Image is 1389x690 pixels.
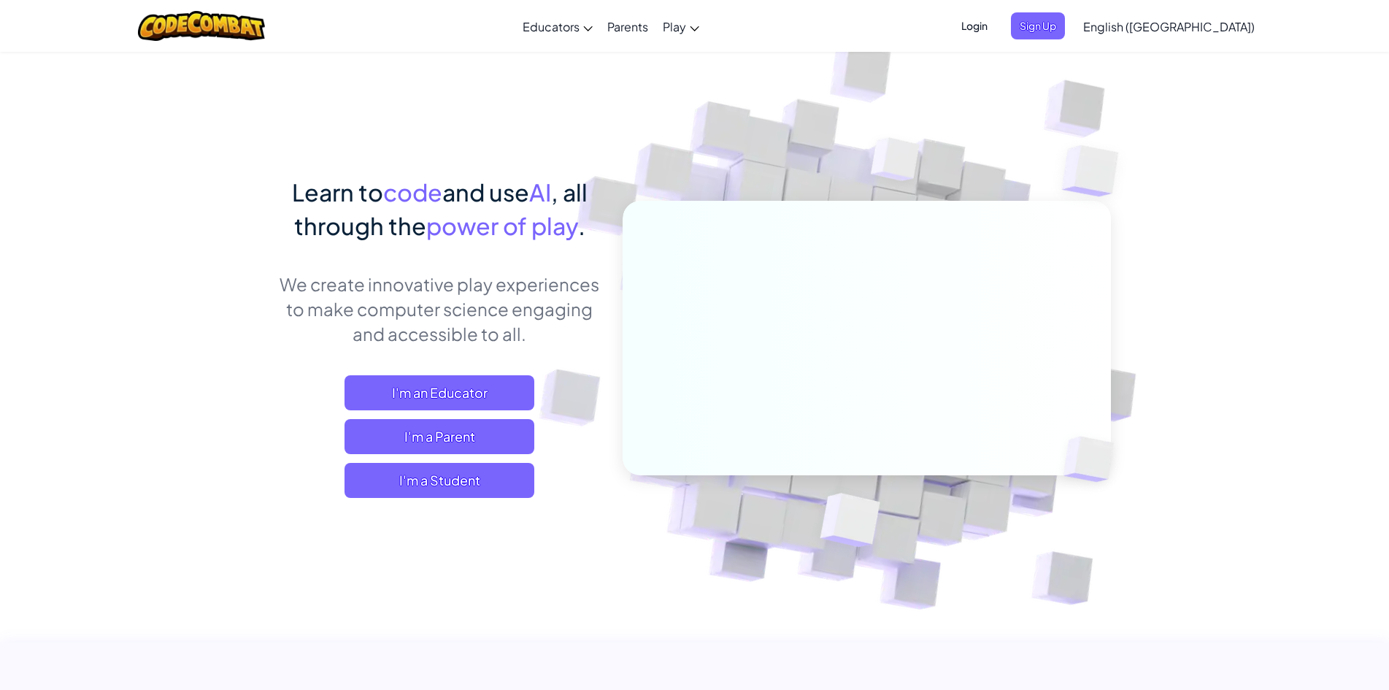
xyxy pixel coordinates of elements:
img: Overlap cubes [1033,110,1159,233]
a: Parents [600,7,655,46]
a: I'm a Parent [345,419,534,454]
span: power of play [426,211,578,240]
img: CodeCombat logo [138,11,266,41]
span: AI [529,177,551,207]
img: Overlap cubes [784,462,915,583]
p: We create innovative play experiences to make computer science engaging and accessible to all. [279,272,601,346]
button: I'm a Student [345,463,534,498]
a: Play [655,7,707,46]
a: English ([GEOGRAPHIC_DATA]) [1076,7,1262,46]
button: Login [953,12,996,39]
a: Educators [515,7,600,46]
button: Sign Up [1011,12,1065,39]
span: Play [663,19,686,34]
a: I'm an Educator [345,375,534,410]
span: Learn to [292,177,383,207]
span: Educators [523,19,580,34]
img: Overlap cubes [843,109,948,218]
span: English ([GEOGRAPHIC_DATA]) [1083,19,1255,34]
img: Overlap cubes [1039,406,1148,513]
span: . [578,211,585,240]
span: and use [442,177,529,207]
span: code [383,177,442,207]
